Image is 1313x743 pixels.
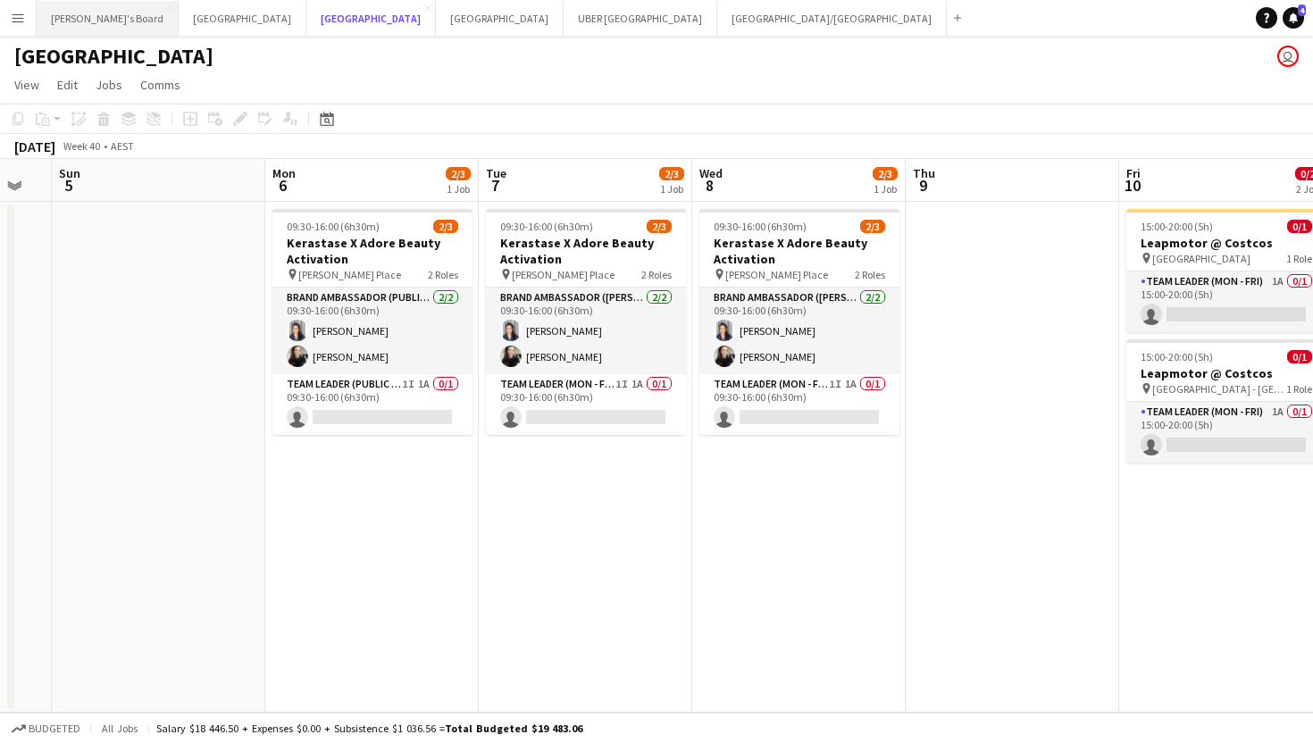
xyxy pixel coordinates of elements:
span: 4 [1298,4,1306,16]
div: 1 Job [447,182,470,196]
div: Salary $18 446.50 + Expenses $0.00 + Subsistence $1 036.56 = [156,722,582,735]
span: 2/3 [873,167,898,180]
span: 2/3 [446,167,471,180]
div: 1 Job [874,182,897,196]
span: [PERSON_NAME] Place [725,268,828,281]
span: 10 [1124,175,1141,196]
span: 15:00-20:00 (5h) [1141,220,1213,233]
app-card-role: Team Leader (Public Holiday)1I1A0/109:30-16:00 (6h30m) [272,374,473,435]
app-card-role: Brand Ambassador ([PERSON_NAME])2/209:30-16:00 (6h30m)[PERSON_NAME][PERSON_NAME] [486,288,686,374]
span: View [14,77,39,93]
app-job-card: 09:30-16:00 (6h30m)2/3Kerastase X Adore Beauty Activation [PERSON_NAME] Place2 RolesBrand Ambassa... [699,209,899,435]
span: 09:30-16:00 (6h30m) [287,220,380,233]
button: Budgeted [9,719,83,739]
span: 1 Role [1286,252,1312,265]
div: [DATE] [14,138,55,155]
span: Jobs [96,77,122,93]
a: View [7,73,46,96]
span: Mon [272,165,296,181]
span: 2/3 [647,220,672,233]
span: 2/3 [659,167,684,180]
a: Comms [133,73,188,96]
span: [PERSON_NAME] Place [512,268,615,281]
span: 9 [910,175,935,196]
span: 6 [270,175,296,196]
a: Edit [50,73,85,96]
span: 2 Roles [428,268,458,281]
span: 09:30-16:00 (6h30m) [500,220,593,233]
span: Comms [140,77,180,93]
span: All jobs [98,722,141,735]
span: Budgeted [29,722,80,735]
span: Week 40 [59,139,104,153]
app-card-role: Team Leader (Mon - Fri)1I1A0/109:30-16:00 (6h30m) [486,374,686,435]
span: 0/1 [1287,350,1312,363]
span: 2 Roles [641,268,672,281]
span: Thu [913,165,935,181]
span: Tue [486,165,506,181]
span: 2/3 [433,220,458,233]
a: Jobs [88,73,130,96]
h3: Kerastase X Adore Beauty Activation [272,235,473,267]
div: AEST [111,139,134,153]
app-card-role: Brand Ambassador (Public Holiday)2/209:30-16:00 (6h30m)[PERSON_NAME][PERSON_NAME] [272,288,473,374]
button: [GEOGRAPHIC_DATA] [436,1,564,36]
span: 09:30-16:00 (6h30m) [714,220,807,233]
a: 4 [1283,7,1304,29]
span: Wed [699,165,723,181]
span: Sun [59,165,80,181]
app-job-card: 09:30-16:00 (6h30m)2/3Kerastase X Adore Beauty Activation [PERSON_NAME] Place2 RolesBrand Ambassa... [486,209,686,435]
h3: Kerastase X Adore Beauty Activation [699,235,899,267]
span: 15:00-20:00 (5h) [1141,350,1213,363]
span: [PERSON_NAME] Place [298,268,401,281]
app-card-role: Team Leader (Mon - Fri)1I1A0/109:30-16:00 (6h30m) [699,374,899,435]
app-user-avatar: Tennille Moore [1277,46,1299,67]
span: 5 [56,175,80,196]
h1: [GEOGRAPHIC_DATA] [14,43,213,70]
span: 8 [697,175,723,196]
span: 0/1 [1287,220,1312,233]
button: [GEOGRAPHIC_DATA] [306,1,436,36]
button: [PERSON_NAME]'s Board [37,1,179,36]
div: 1 Job [660,182,683,196]
button: UBER [GEOGRAPHIC_DATA] [564,1,717,36]
button: [GEOGRAPHIC_DATA]/[GEOGRAPHIC_DATA] [717,1,947,36]
app-card-role: Brand Ambassador ([PERSON_NAME])2/209:30-16:00 (6h30m)[PERSON_NAME][PERSON_NAME] [699,288,899,374]
span: Total Budgeted $19 483.06 [445,722,582,735]
span: Edit [57,77,78,93]
span: 2/3 [860,220,885,233]
app-job-card: 09:30-16:00 (6h30m)2/3Kerastase X Adore Beauty Activation [PERSON_NAME] Place2 RolesBrand Ambassa... [272,209,473,435]
button: [GEOGRAPHIC_DATA] [179,1,306,36]
span: 7 [483,175,506,196]
h3: Kerastase X Adore Beauty Activation [486,235,686,267]
span: 1 Role [1286,382,1312,396]
span: 2 Roles [855,268,885,281]
span: Fri [1126,165,1141,181]
span: [GEOGRAPHIC_DATA] - [GEOGRAPHIC_DATA] [1152,382,1286,396]
span: [GEOGRAPHIC_DATA] [1152,252,1250,265]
